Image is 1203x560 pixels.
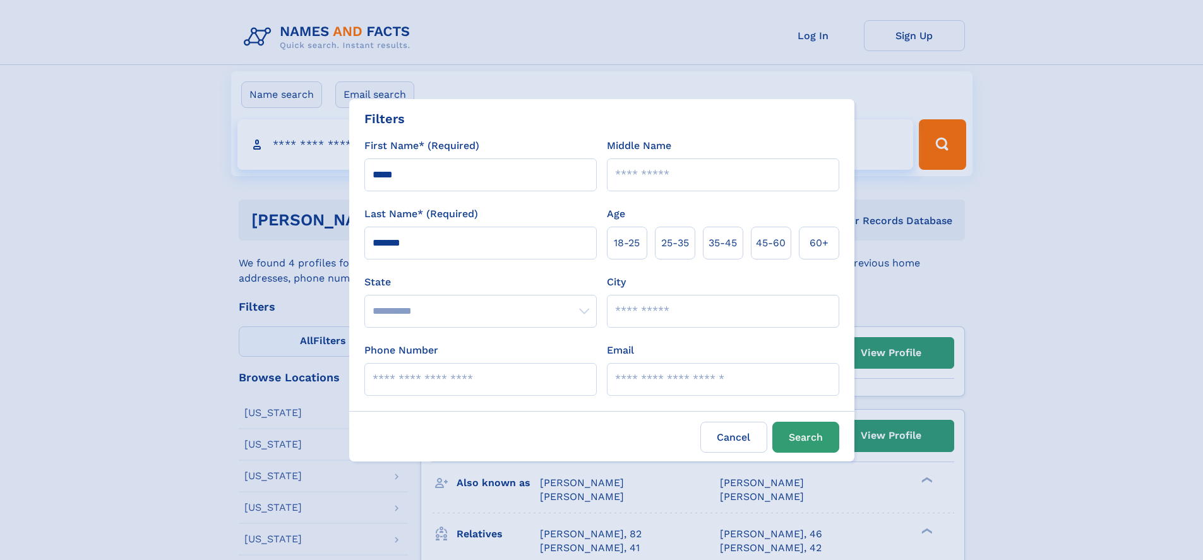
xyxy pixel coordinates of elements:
span: 25‑35 [661,235,689,251]
label: City [607,275,626,290]
div: Filters [364,109,405,128]
label: Email [607,343,634,358]
span: 45‑60 [756,235,786,251]
label: Middle Name [607,138,671,153]
label: First Name* (Required) [364,138,479,153]
span: 35‑45 [709,235,737,251]
span: 18‑25 [614,235,640,251]
label: Age [607,206,625,222]
label: Phone Number [364,343,438,358]
button: Search [772,422,839,453]
label: State [364,275,597,290]
span: 60+ [810,235,829,251]
label: Last Name* (Required) [364,206,478,222]
label: Cancel [700,422,767,453]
